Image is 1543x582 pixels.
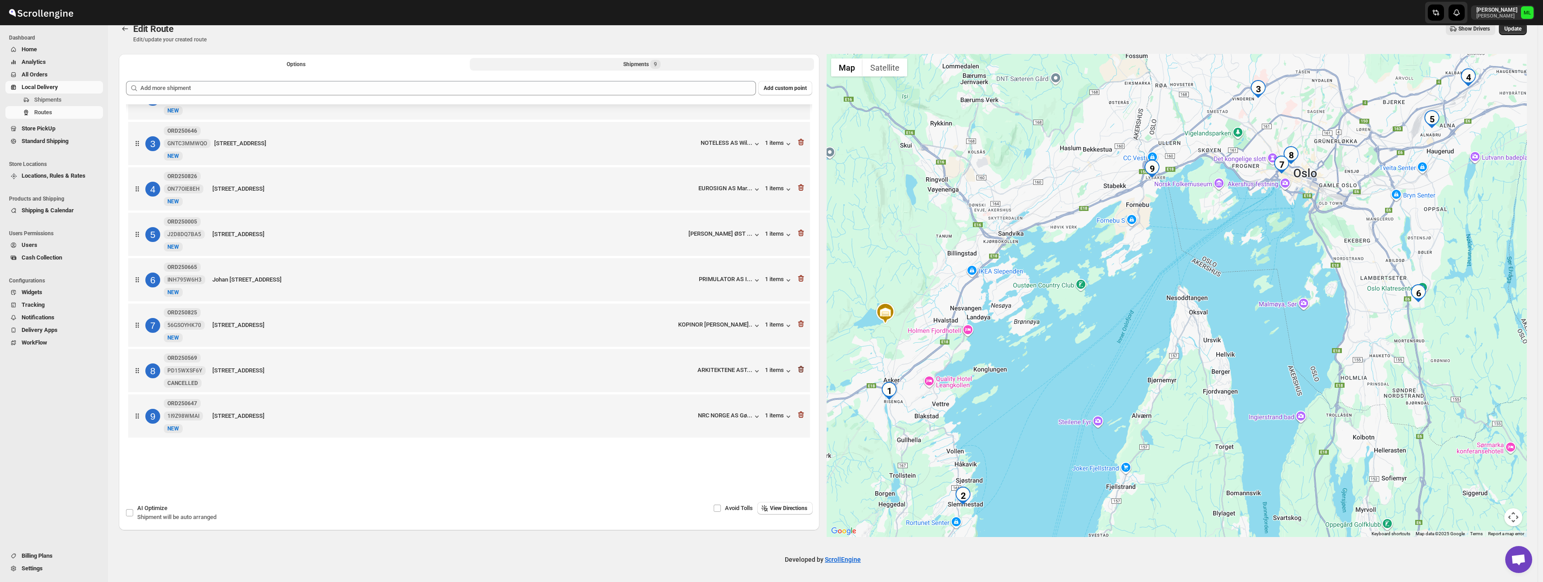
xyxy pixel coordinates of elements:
div: 4 [145,182,160,197]
div: 3 [1249,80,1267,98]
button: Notifications [5,311,103,324]
span: Configurations [9,277,103,284]
div: 5 [1423,110,1441,128]
div: Johan [STREET_ADDRESS] [212,275,695,284]
span: Users Permissions [9,230,103,237]
div: [PERSON_NAME] ØST ... [688,230,752,237]
span: Home [22,46,37,53]
button: Show satellite imagery [863,58,907,76]
span: All Orders [22,71,48,78]
span: 56GSOYHK70 [167,322,201,329]
a: ScrollEngine [825,556,861,563]
span: WorkFlow [22,339,47,346]
span: GNTC3MMWQO [167,140,207,147]
button: User menu [1471,5,1534,20]
span: Options [287,61,306,68]
button: PRIMULATOR AS I... [699,276,761,285]
span: Map data ©2025 Google [1416,531,1465,536]
button: All Route Options [124,58,468,71]
div: [STREET_ADDRESS] [212,230,685,239]
span: Widgets [22,289,42,295]
span: Shipment will be auto arranged [137,514,216,520]
div: 9 [145,409,160,424]
span: Dashboard [9,34,103,41]
a: Report a map error [1488,531,1524,536]
button: 1 items [765,276,793,285]
button: 1 items [765,367,793,376]
button: Update [1499,22,1527,35]
button: [PERSON_NAME] ØST ... [688,230,761,239]
span: Standard Shipping [22,138,68,144]
span: NEW [167,425,179,432]
div: 1 items [765,321,793,330]
div: 7 [1273,156,1291,174]
img: ScrollEngine [7,1,75,24]
span: Local Delivery [22,84,58,90]
span: ON77OIE8EH [167,185,200,193]
img: Google [829,525,859,537]
div: 7 [145,318,160,333]
input: Add more shipment [140,81,756,95]
span: Notifications [22,314,54,321]
button: Keyboard shortcuts [1372,531,1410,537]
span: NEW [167,335,179,341]
span: NEW [167,153,179,159]
span: NEW [167,198,179,205]
span: Products and Shipping [9,195,103,202]
div: 8ORD250569PD15WXSF6YNewCANCELLED[STREET_ADDRESS]ARKITEKTENE AST...1 items [128,349,810,392]
div: 5ORD250005J2D8DQ7BA5NewNEW[STREET_ADDRESS][PERSON_NAME] ØST ...1 items [128,213,810,256]
p: Edit/update your created route [133,36,207,43]
span: 9 [654,61,657,68]
button: Home [5,43,103,56]
button: Selected Shipments [470,58,814,71]
button: All Orders [5,68,103,81]
div: PRIMULATOR AS I... [699,276,752,282]
button: 1 items [765,412,793,421]
button: Billing Plans [5,550,103,562]
button: WorkFlow [5,336,103,349]
b: ORD250825 [167,309,197,316]
div: 2 [954,487,972,505]
button: Tracking [5,299,103,311]
span: Delivery Apps [22,327,58,333]
b: ORD250646 [167,128,197,134]
b: ORD250647 [167,400,197,407]
button: EUROSIGN AS Mar... [698,185,761,194]
span: INH795W6H3 [167,276,202,283]
span: Avoid Tolls [725,505,753,511]
div: 8 [145,363,160,378]
button: 1 items [765,230,793,239]
button: 1 items [765,185,793,194]
span: Update [1504,25,1521,32]
button: Map camera controls [1504,508,1522,526]
div: [STREET_ADDRESS] [212,321,675,330]
span: NEW [167,107,179,114]
p: Developed by [785,555,861,564]
button: KOPINOR [PERSON_NAME].. [678,321,761,330]
div: [STREET_ADDRESS] [212,184,695,193]
div: 3ORD250646GNTC3MMWQONewNEW[STREET_ADDRESS]NOTELESS AS Wil...1 items [128,122,810,165]
div: 9ORD2506471I9Z98WMAINewNEW[STREET_ADDRESS]NRC NORGE AS Gø...1 items [128,394,810,438]
div: [STREET_ADDRESS] [212,412,694,421]
span: Michael Lunga [1521,6,1534,19]
span: Shipping & Calendar [22,207,74,214]
b: ORD250665 [167,264,197,270]
span: J2D8DQ7BA5 [167,231,201,238]
button: 1 items [765,139,793,148]
button: Delivery Apps [5,324,103,336]
span: Store Locations [9,161,103,168]
button: Shipping & Calendar [5,204,103,217]
p: [PERSON_NAME] [1476,13,1517,19]
button: Add custom point [758,81,812,95]
div: [STREET_ADDRESS] [212,366,694,375]
text: ML [1524,10,1531,16]
span: AI Optimize [137,505,167,511]
div: EUROSIGN AS Mar... [698,185,752,192]
div: Open chat [1505,546,1532,573]
button: Locations, Rules & Rates [5,170,103,182]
